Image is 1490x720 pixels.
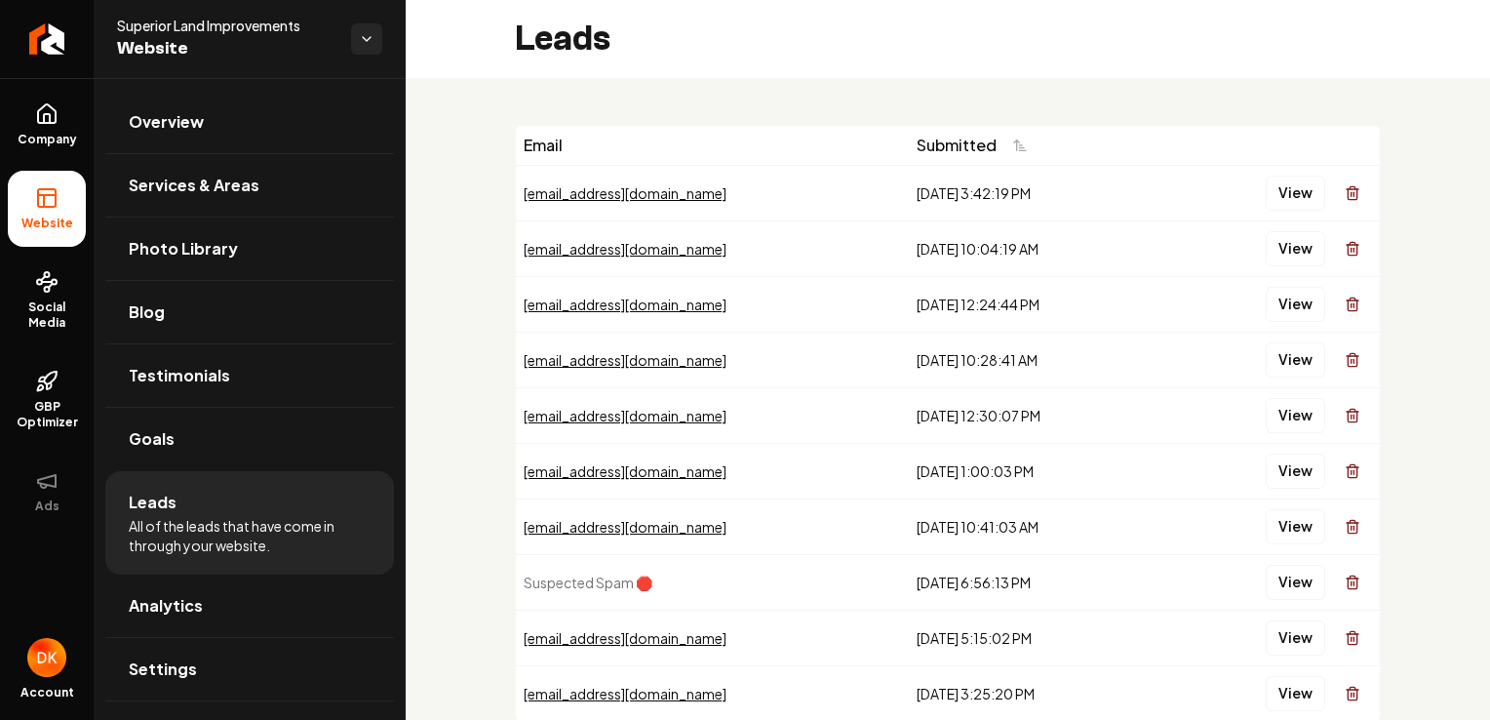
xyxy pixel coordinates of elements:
span: Website [117,35,335,62]
img: Rebolt Logo [29,23,65,55]
a: Services & Areas [105,154,394,217]
div: [EMAIL_ADDRESS][DOMAIN_NAME] [524,183,901,203]
button: Ads [8,454,86,530]
div: [DATE] 3:42:19 PM [917,183,1153,203]
button: View [1266,565,1325,600]
a: Testimonials [105,344,394,407]
span: Photo Library [129,237,238,260]
button: Open user button [27,638,66,677]
a: Analytics [105,575,394,637]
button: View [1266,287,1325,322]
h2: Leads [515,20,610,59]
button: View [1266,176,1325,211]
div: [EMAIL_ADDRESS][DOMAIN_NAME] [524,350,901,370]
div: [EMAIL_ADDRESS][DOMAIN_NAME] [524,684,901,703]
span: Analytics [129,594,203,618]
a: Company [8,87,86,163]
div: [EMAIL_ADDRESS][DOMAIN_NAME] [524,628,901,648]
div: [DATE] 12:24:44 PM [917,295,1153,314]
div: [DATE] 1:00:03 PM [917,461,1153,481]
span: Company [10,132,85,147]
div: [DATE] 3:25:20 PM [917,684,1153,703]
div: [DATE] 5:15:02 PM [917,628,1153,648]
a: Social Media [8,255,86,346]
span: Account [20,685,74,700]
div: [DATE] 12:30:07 PM [917,406,1153,425]
div: Email [524,134,901,157]
a: Overview [105,91,394,153]
span: Social Media [8,300,86,331]
button: View [1266,676,1325,711]
span: Suspected Spam 🛑 [524,574,652,591]
button: View [1266,509,1325,544]
button: View [1266,398,1325,433]
a: Blog [105,281,394,343]
span: Services & Areas [129,174,259,197]
span: GBP Optimizer [8,399,86,430]
button: View [1266,231,1325,266]
span: Overview [129,110,204,134]
div: [EMAIL_ADDRESS][DOMAIN_NAME] [524,239,901,259]
a: Photo Library [105,218,394,280]
span: All of the leads that have come in through your website. [129,516,371,555]
div: [DATE] 10:04:19 AM [917,239,1153,259]
span: Superior Land Improvements [117,16,335,35]
span: Blog [129,300,165,324]
span: Website [14,216,81,231]
span: Settings [129,658,197,681]
div: [EMAIL_ADDRESS][DOMAIN_NAME] [524,295,901,314]
span: Leads [129,491,176,514]
button: View [1266,342,1325,378]
img: Diane Keranen [27,638,66,677]
span: Testimonials [129,364,230,387]
button: View [1266,454,1325,489]
div: [DATE] 10:28:41 AM [917,350,1153,370]
div: [DATE] 10:41:03 AM [917,517,1153,537]
div: [EMAIL_ADDRESS][DOMAIN_NAME] [524,517,901,537]
div: [DATE] 6:56:13 PM [917,573,1153,592]
a: Goals [105,408,394,470]
button: Submitted [917,128,1039,163]
a: GBP Optimizer [8,354,86,446]
div: [EMAIL_ADDRESS][DOMAIN_NAME] [524,461,901,481]
span: Ads [27,499,67,514]
a: Settings [105,638,394,700]
span: Goals [129,427,175,451]
span: Submitted [917,134,997,157]
button: View [1266,620,1325,656]
div: [EMAIL_ADDRESS][DOMAIN_NAME] [524,406,901,425]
